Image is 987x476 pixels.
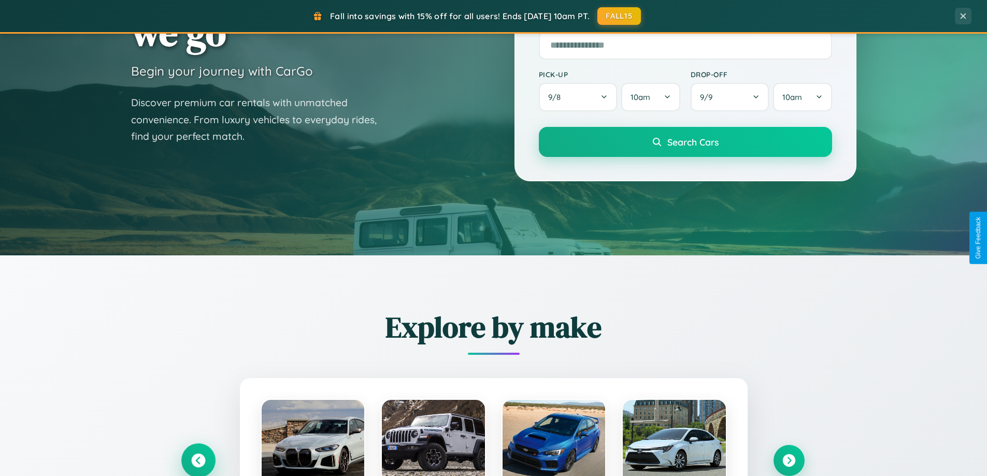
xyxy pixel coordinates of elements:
span: Fall into savings with 15% off for all users! Ends [DATE] 10am PT. [330,11,590,21]
span: 10am [782,92,802,102]
label: Drop-off [691,70,832,79]
button: FALL15 [597,7,641,25]
span: 9 / 9 [700,92,718,102]
button: 9/8 [539,83,618,111]
button: 9/9 [691,83,769,111]
button: 10am [773,83,832,111]
h2: Explore by make [183,307,805,347]
span: 10am [631,92,650,102]
p: Discover premium car rentals with unmatched convenience. From luxury vehicles to everyday rides, ... [131,94,390,145]
div: Give Feedback [975,217,982,259]
label: Pick-up [539,70,680,79]
button: 10am [621,83,680,111]
span: Search Cars [667,136,719,148]
h3: Begin your journey with CarGo [131,63,313,79]
span: 9 / 8 [548,92,566,102]
button: Search Cars [539,127,832,157]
